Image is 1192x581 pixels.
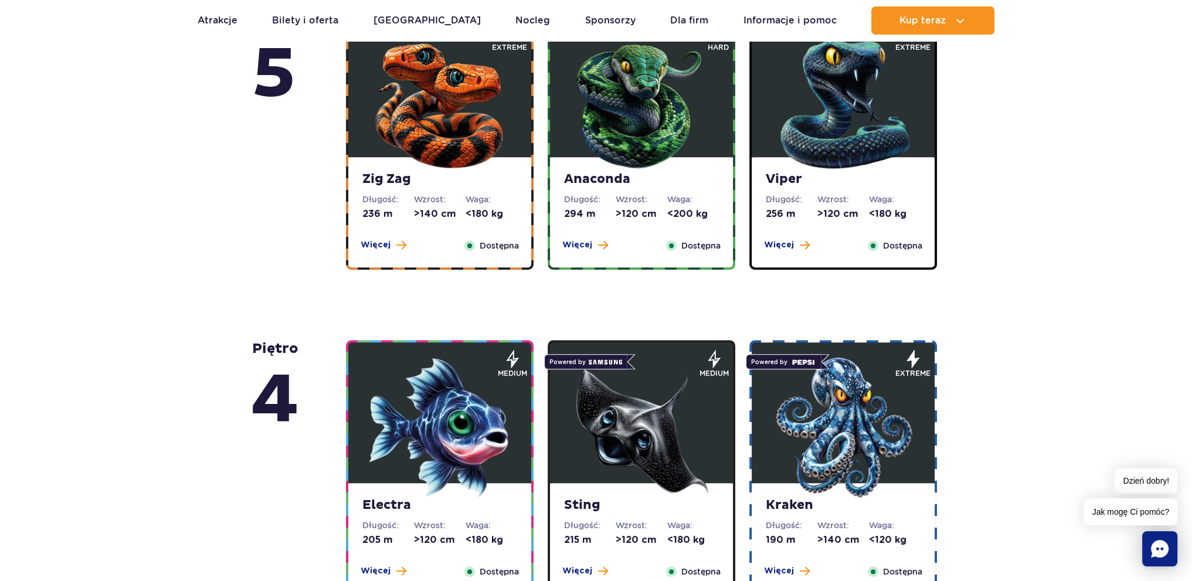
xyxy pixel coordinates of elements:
[480,239,519,252] span: Dostępna
[764,565,810,577] button: Więcej
[369,31,510,172] img: 683e9d18e24cb188547945.png
[766,193,817,205] dt: Długość:
[362,519,414,531] dt: Długość:
[766,208,817,220] dd: 256 m
[571,31,712,172] img: 683e9d7f6dccb324111516.png
[670,6,708,35] a: Dla firm
[667,208,719,220] dd: <200 kg
[251,14,297,118] strong: piętro
[414,193,466,205] dt: Wzrost:
[895,42,930,53] span: extreme
[515,6,550,35] a: Nocleg
[883,565,922,578] span: Dostępna
[361,239,390,251] span: Więcej
[466,193,517,205] dt: Waga:
[361,565,406,577] button: Więcej
[564,497,719,514] strong: Sting
[681,239,721,252] span: Dostępna
[869,519,921,531] dt: Waga:
[817,534,869,546] dd: >140 cm
[562,239,592,251] span: Więcej
[498,368,527,379] span: medium
[544,354,627,369] span: Powered by
[564,208,616,220] dd: 294 m
[817,519,869,531] dt: Wzrost:
[883,239,922,252] span: Dostępna
[369,357,510,498] img: 683e9dc030483830179588.png
[571,357,712,498] img: 683e9dd6f19b1268161416.png
[466,519,517,531] dt: Waga:
[564,534,616,546] dd: 215 m
[585,6,636,35] a: Sponsorzy
[817,208,869,220] dd: >120 cm
[667,519,719,531] dt: Waga:
[562,239,608,251] button: Więcej
[743,6,837,35] a: Informacje i pomoc
[373,6,481,35] a: [GEOGRAPHIC_DATA]
[251,340,299,444] strong: piętro
[616,193,667,205] dt: Wzrost:
[564,519,616,531] dt: Długość:
[766,519,817,531] dt: Długość:
[362,497,517,514] strong: Electra
[466,208,517,220] dd: <180 kg
[773,31,913,172] img: 683e9da1f380d703171350.png
[564,171,719,188] strong: Anaconda
[871,6,994,35] button: Kup teraz
[869,193,921,205] dt: Waga:
[817,193,869,205] dt: Wzrost:
[746,354,821,369] span: Powered by
[562,565,608,577] button: Więcej
[766,534,817,546] dd: 190 m
[198,6,237,35] a: Atrakcje
[251,32,297,118] span: 5
[362,208,414,220] dd: 236 m
[699,368,729,379] span: medium
[895,368,930,379] span: extreme
[667,534,719,546] dd: <180 kg
[361,565,390,577] span: Więcej
[361,239,406,251] button: Więcej
[764,239,794,251] span: Więcej
[766,497,921,514] strong: Kraken
[251,358,299,444] span: 4
[1142,531,1177,566] div: Chat
[869,534,921,546] dd: <120 kg
[466,534,517,546] dd: <180 kg
[773,357,913,498] img: 683e9df96f1c7957131151.png
[708,42,729,53] span: hard
[362,193,414,205] dt: Długość:
[616,519,667,531] dt: Wzrost:
[764,565,794,577] span: Więcej
[766,171,921,188] strong: Viper
[362,171,517,188] strong: Zig Zag
[492,42,527,53] span: extreme
[562,565,592,577] span: Więcej
[1084,498,1177,525] span: Jak mogę Ci pomóc?
[1115,468,1177,494] span: Dzień dobry!
[764,239,810,251] button: Więcej
[869,208,921,220] dd: <180 kg
[362,534,414,546] dd: 205 m
[414,519,466,531] dt: Wzrost:
[564,193,616,205] dt: Długość:
[899,15,946,26] span: Kup teraz
[616,208,667,220] dd: >120 cm
[414,208,466,220] dd: >140 cm
[616,534,667,546] dd: >120 cm
[272,6,338,35] a: Bilety i oferta
[667,193,719,205] dt: Waga:
[480,565,519,578] span: Dostępna
[681,565,721,578] span: Dostępna
[414,534,466,546] dd: >120 cm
